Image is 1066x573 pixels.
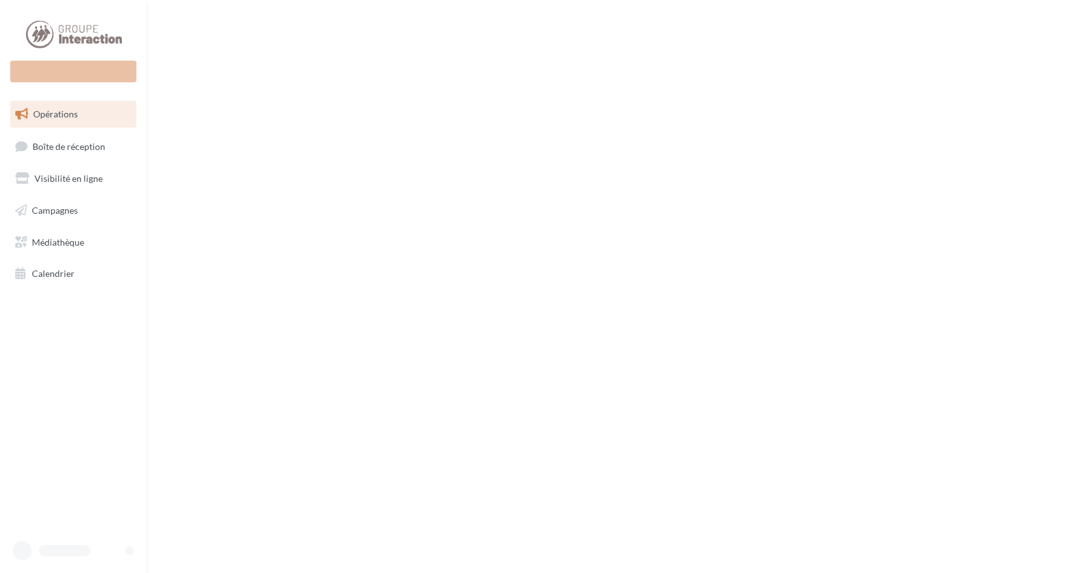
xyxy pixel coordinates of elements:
[8,229,139,256] a: Médiathèque
[8,260,139,287] a: Calendrier
[33,108,78,119] span: Opérations
[8,133,139,160] a: Boîte de réception
[34,173,103,184] span: Visibilité en ligne
[8,101,139,128] a: Opérations
[10,61,136,82] div: Nouvelle campagne
[33,140,105,151] span: Boîte de réception
[32,205,78,216] span: Campagnes
[8,165,139,192] a: Visibilité en ligne
[32,268,75,279] span: Calendrier
[8,197,139,224] a: Campagnes
[32,236,84,247] span: Médiathèque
